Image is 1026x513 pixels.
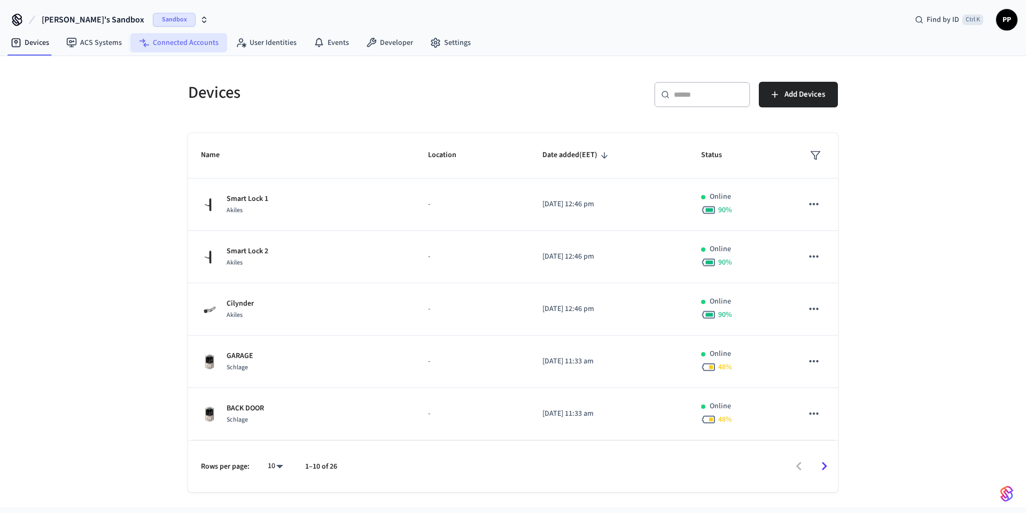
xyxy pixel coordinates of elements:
[812,454,837,479] button: Go to next page
[227,258,243,267] span: Akiles
[428,304,516,315] p: -
[357,33,422,52] a: Developer
[542,199,675,210] p: [DATE] 12:46 pm
[305,461,337,472] p: 1–10 of 26
[710,191,731,203] p: Online
[927,14,959,25] span: Find by ID
[227,206,243,215] span: Akiles
[962,14,983,25] span: Ctrl K
[542,147,611,164] span: Date added(EET)
[542,251,675,262] p: [DATE] 12:46 pm
[784,88,825,102] span: Add Devices
[227,310,243,320] span: Akiles
[227,33,305,52] a: User Identities
[997,10,1016,29] span: PP
[201,196,218,213] img: Akiles Roomlock
[428,199,516,210] p: -
[227,193,268,205] p: Smart Lock 1
[542,408,675,419] p: [DATE] 11:33 am
[759,82,838,107] button: Add Devices
[718,309,732,320] span: 90 %
[305,33,357,52] a: Events
[422,33,479,52] a: Settings
[201,147,234,164] span: Name
[542,356,675,367] p: [DATE] 11:33 am
[153,13,196,27] span: Sandbox
[718,362,732,372] span: 48 %
[710,296,731,307] p: Online
[227,246,268,257] p: Smart Lock 2
[710,244,731,255] p: Online
[718,257,732,268] span: 90 %
[227,363,248,372] span: Schlage
[201,353,218,370] img: Schlage Sense Smart Deadbolt with Camelot Trim, Front
[542,304,675,315] p: [DATE] 12:46 pm
[201,461,250,472] p: Rows per page:
[227,403,264,414] p: BACK DOOR
[42,13,144,26] span: [PERSON_NAME]'s Sandbox
[201,248,218,266] img: Akiles Roomlock
[428,147,470,164] span: Location
[906,10,992,29] div: Find by IDCtrl K
[130,33,227,52] a: Connected Accounts
[701,147,736,164] span: Status
[262,458,288,474] div: 10
[710,401,731,412] p: Online
[428,356,516,367] p: -
[428,251,516,262] p: -
[718,205,732,215] span: 90 %
[428,408,516,419] p: -
[1000,485,1013,502] img: SeamLogoGradient.69752ec5.svg
[58,33,130,52] a: ACS Systems
[201,406,218,423] img: Schlage Sense Smart Deadbolt with Camelot Trim, Front
[188,82,507,104] h5: Devices
[710,348,731,360] p: Online
[996,9,1017,30] button: PP
[227,415,248,424] span: Schlage
[2,33,58,52] a: Devices
[227,298,254,309] p: Cilynder
[227,351,253,362] p: GARAGE
[201,301,218,318] img: Akiles Cylinder
[718,414,732,425] span: 48 %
